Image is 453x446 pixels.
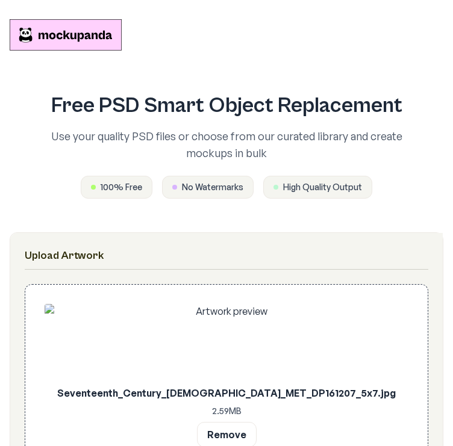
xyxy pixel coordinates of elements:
[45,386,408,400] p: Seventeenth_Century_[DEMOGRAPHIC_DATA]_MET_DP161207_5x7.jpg
[45,304,408,381] img: Artwork preview
[45,405,408,417] p: 2.59 MB
[283,181,362,193] span: High Quality Output
[182,181,243,193] span: No Watermarks
[10,19,122,51] img: Mockupanda
[101,181,142,193] span: 100% Free
[29,128,424,161] p: Use your quality PSD files or choose from our curated library and create mockups in bulk
[10,19,122,51] a: Mockupanda home
[25,247,428,264] h2: Upload Artwork
[29,94,424,118] h1: Free PSD Smart Object Replacement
